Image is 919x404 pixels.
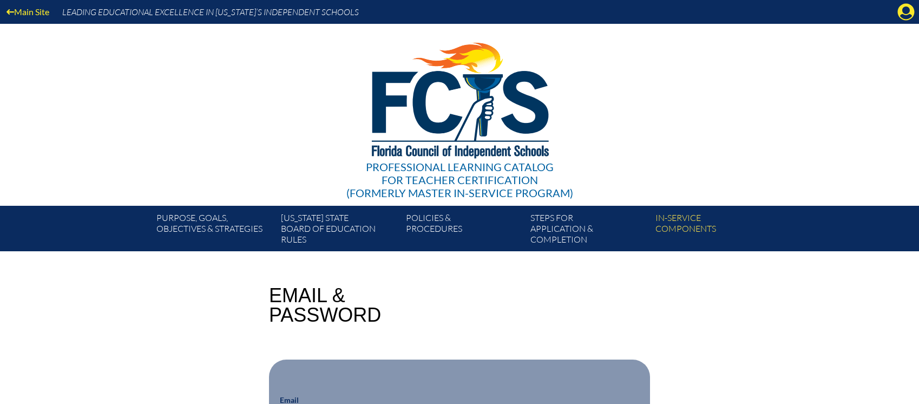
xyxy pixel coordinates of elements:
span: for Teacher Certification [382,173,538,186]
a: Steps forapplication & completion [526,210,651,251]
img: FCISlogo221.eps [348,24,572,172]
a: Main Site [2,4,54,19]
a: [US_STATE] StateBoard of Education rules [277,210,401,251]
a: Professional Learning Catalog for Teacher Certification(formerly Master In-service Program) [342,22,577,201]
a: In-servicecomponents [651,210,776,251]
a: Policies &Procedures [402,210,526,251]
a: Purpose, goals,objectives & strategies [152,210,277,251]
div: Professional Learning Catalog (formerly Master In-service Program) [346,160,573,199]
h1: Email & Password [269,286,381,325]
svg: Manage account [897,3,915,21]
